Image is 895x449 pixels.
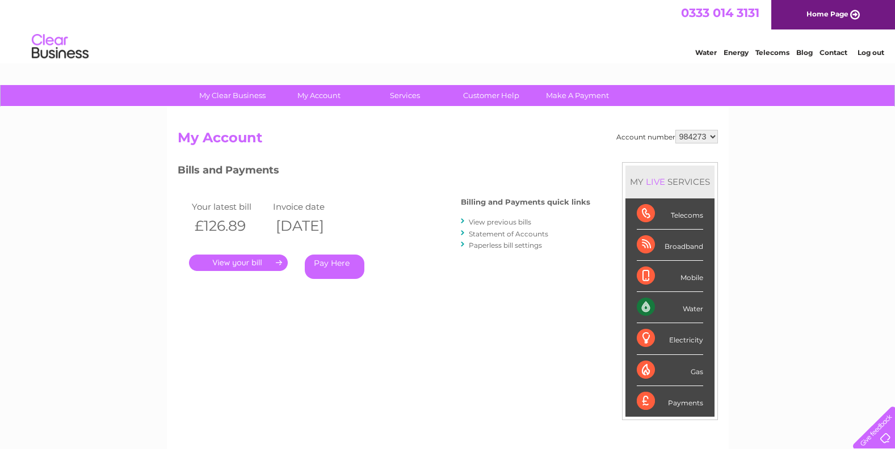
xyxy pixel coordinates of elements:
[189,199,271,214] td: Your latest bill
[469,218,531,226] a: View previous bills
[178,162,590,182] h3: Bills and Payments
[644,176,667,187] div: LIVE
[858,48,884,57] a: Log out
[180,6,716,55] div: Clear Business is a trading name of Verastar Limited (registered in [GEOGRAPHIC_DATA] No. 3667643...
[469,230,548,238] a: Statement of Accounts
[178,130,718,151] h2: My Account
[305,255,364,279] a: Pay Here
[724,48,749,57] a: Energy
[189,255,288,271] a: .
[637,386,703,417] div: Payments
[637,355,703,386] div: Gas
[358,85,452,106] a: Services
[637,292,703,323] div: Water
[625,166,715,198] div: MY SERVICES
[637,230,703,261] div: Broadband
[637,261,703,292] div: Mobile
[189,214,271,238] th: £126.89
[637,323,703,354] div: Electricity
[695,48,717,57] a: Water
[637,198,703,230] div: Telecoms
[270,214,352,238] th: [DATE]
[469,241,542,249] a: Paperless bill settings
[531,85,624,106] a: Make A Payment
[796,48,813,57] a: Blog
[820,48,847,57] a: Contact
[681,6,759,20] a: 0333 014 3131
[616,130,718,143] div: Account number
[444,85,538,106] a: Customer Help
[272,85,365,106] a: My Account
[270,199,352,214] td: Invoice date
[186,85,279,106] a: My Clear Business
[461,198,590,206] h4: Billing and Payments quick links
[31,29,89,64] img: logo.png
[755,48,789,57] a: Telecoms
